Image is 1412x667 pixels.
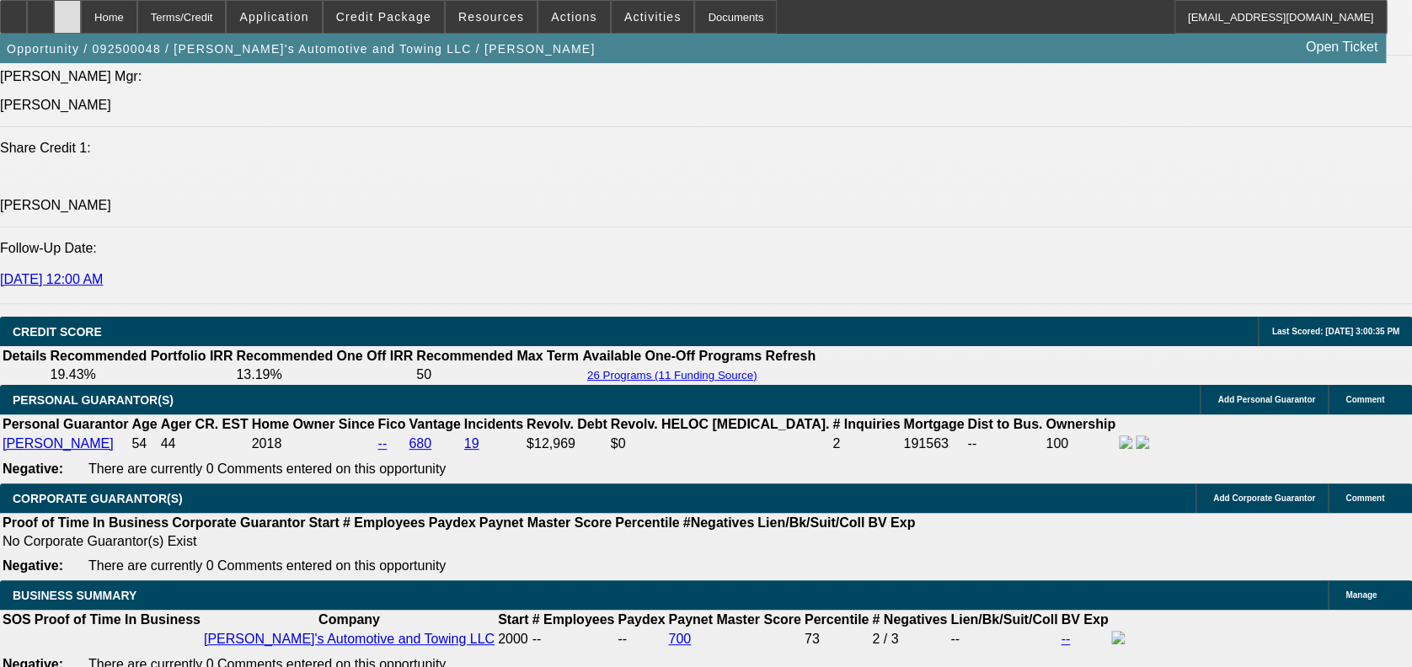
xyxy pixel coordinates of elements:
span: Resources [458,10,524,24]
b: # Negatives [872,612,947,627]
span: Credit Package [336,10,431,24]
b: Revolv. HELOC [MEDICAL_DATA]. [611,417,830,431]
td: 54 [131,435,158,453]
b: Negative: [3,558,63,573]
b: Fico [377,417,405,431]
span: There are currently 0 Comments entered on this opportunity [88,558,446,573]
td: 2000 [497,630,529,648]
img: facebook-icon.png [1119,435,1132,449]
span: 2018 [252,436,282,451]
td: 2 [832,435,901,453]
b: Ager CR. EST [161,417,249,431]
b: Home Owner Since [252,417,375,431]
button: Actions [538,1,610,33]
span: Comment [1345,494,1384,503]
a: Open Ticket [1299,33,1384,61]
span: Last Scored: [DATE] 3:00:35 PM [1271,327,1399,336]
img: facebook-icon.png [1111,631,1125,644]
span: BUSINESS SUMMARY [13,589,136,602]
b: Percentile [805,612,869,627]
b: # Employees [532,612,614,627]
th: Proof of Time In Business [34,611,201,628]
button: Application [227,1,321,33]
button: Resources [446,1,537,33]
b: Paynet Master Score [668,612,800,627]
a: [PERSON_NAME]'s Automotive and Towing LLC [204,632,495,646]
b: Negative: [3,462,63,476]
span: Comment [1345,395,1384,404]
b: # Employees [343,515,425,530]
span: CREDIT SCORE [13,325,102,339]
td: 13.19% [235,366,414,383]
td: 50 [415,366,580,383]
td: -- [949,630,1058,648]
button: Credit Package [324,1,444,33]
b: # Inquiries [832,417,900,431]
th: Recommended Max Term [415,348,580,365]
span: Activities [624,10,682,24]
b: Age [131,417,157,431]
b: #Negatives [683,515,755,530]
b: Start [498,612,528,627]
a: 680 [409,436,431,451]
a: 19 [464,436,479,451]
button: 26 Programs (11 Funding Source) [582,368,762,382]
button: Activities [612,1,694,33]
b: Paydex [429,515,476,530]
a: 700 [668,632,691,646]
span: Opportunity / 092500048 / [PERSON_NAME]'s Automotive and Towing LLC / [PERSON_NAME] [7,42,595,56]
span: Manage [1345,590,1377,600]
b: BV Exp [868,515,915,530]
span: CORPORATE GUARANTOR(S) [13,492,183,505]
span: There are currently 0 Comments entered on this opportunity [88,462,446,476]
b: Dist to Bus. [967,417,1042,431]
img: linkedin-icon.png [1136,435,1149,449]
b: Start [308,515,339,530]
b: Lien/Bk/Suit/Coll [950,612,1057,627]
th: Recommended One Off IRR [235,348,414,365]
th: Recommended Portfolio IRR [49,348,233,365]
b: Corporate Guarantor [172,515,305,530]
b: Incidents [464,417,523,431]
td: $0 [610,435,831,453]
div: 73 [805,632,869,647]
div: 2 / 3 [872,632,947,647]
td: 100 [1045,435,1116,453]
td: -- [617,630,666,648]
a: -- [1061,632,1070,646]
td: 44 [160,435,249,453]
span: -- [532,632,541,646]
td: -- [966,435,1043,453]
th: Proof of Time In Business [2,515,169,531]
th: Refresh [764,348,816,365]
b: Personal Guarantor [3,417,128,431]
b: Percentile [615,515,679,530]
b: Revolv. Debt [527,417,607,431]
b: Mortgage [903,417,964,431]
th: SOS [2,611,32,628]
td: 191563 [902,435,965,453]
b: Company [318,612,380,627]
span: PERSONAL GUARANTOR(S) [13,393,174,407]
span: Actions [551,10,597,24]
td: 19.43% [49,366,233,383]
td: No Corporate Guarantor(s) Exist [2,533,923,550]
b: Paynet Master Score [479,515,612,530]
b: Paydex [618,612,665,627]
b: Vantage [409,417,460,431]
b: Ownership [1046,417,1115,431]
th: Details [2,348,47,365]
a: [PERSON_NAME] [3,436,114,451]
b: BV Exp [1061,612,1108,627]
span: Add Personal Guarantor [1217,395,1315,404]
span: Add Corporate Guarantor [1213,494,1315,503]
td: $12,969 [526,435,608,453]
span: Application [239,10,308,24]
b: Lien/Bk/Suit/Coll [757,515,864,530]
a: -- [377,436,387,451]
th: Available One-Off Programs [581,348,763,365]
